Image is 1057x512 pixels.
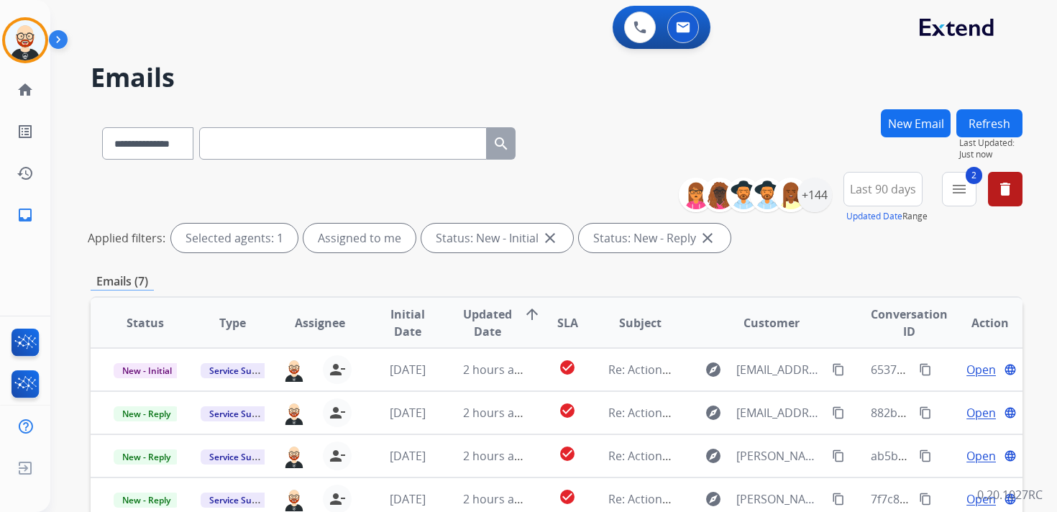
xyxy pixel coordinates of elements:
mat-icon: check_circle [559,402,576,419]
mat-icon: content_copy [832,406,845,419]
p: Emails (7) [91,273,154,291]
span: [DATE] [390,491,426,507]
div: Status: New - Reply [579,224,731,252]
mat-icon: content_copy [919,406,932,419]
span: New - Reply [114,449,179,465]
span: New - Reply [114,493,179,508]
span: Updated Date [463,306,512,340]
span: 2 hours ago [463,362,528,378]
span: Open [966,361,996,378]
span: Initial Date [375,306,439,340]
mat-icon: inbox [17,206,34,224]
mat-icon: explore [705,361,722,378]
mat-icon: explore [705,490,722,508]
span: SLA [557,314,578,332]
span: 2 hours ago [463,448,528,464]
mat-icon: check_circle [559,488,576,506]
mat-icon: explore [705,404,722,421]
span: [PERSON_NAME][EMAIL_ADDRESS][DOMAIN_NAME] [736,490,824,508]
mat-icon: language [1004,449,1017,462]
mat-icon: language [1004,363,1017,376]
span: [DATE] [390,448,426,464]
span: Service Support [201,406,283,421]
span: New - Initial [114,363,180,378]
span: Service Support [201,363,283,378]
span: Service Support [201,493,283,508]
span: Subject [619,314,662,332]
span: [EMAIL_ADDRESS][DOMAIN_NAME] [736,361,824,378]
mat-icon: content_copy [832,493,845,506]
div: Selected agents: 1 [171,224,298,252]
button: New Email [881,109,951,137]
mat-icon: close [699,229,716,247]
mat-icon: person_remove [329,447,346,465]
p: Applied filters: [88,229,165,247]
span: [EMAIL_ADDRESS][DOMAIN_NAME] [736,404,824,421]
mat-icon: close [541,229,559,247]
span: [DATE] [390,362,426,378]
button: 2 [942,172,976,206]
span: 2 hours ago [463,405,528,421]
span: [DATE] [390,405,426,421]
h2: Emails [91,63,1022,92]
mat-icon: person_remove [329,490,346,508]
span: Open [966,447,996,465]
span: Type [219,314,246,332]
span: Status [127,314,164,332]
span: Assignee [295,314,345,332]
img: agent-avatar [283,401,306,425]
mat-icon: arrow_upward [523,306,541,323]
mat-icon: history [17,165,34,182]
div: Status: New - Initial [421,224,573,252]
img: avatar [5,20,45,60]
button: Last 90 days [843,172,923,206]
mat-icon: content_copy [919,363,932,376]
span: Last 90 days [850,186,916,192]
span: Open [966,404,996,421]
span: Last Updated: [959,137,1022,149]
mat-icon: delete [997,180,1014,198]
span: Customer [743,314,800,332]
img: agent-avatar [283,357,306,382]
div: Assigned to me [303,224,416,252]
img: agent-avatar [283,487,306,511]
span: New - Reply [114,406,179,421]
mat-icon: check_circle [559,359,576,376]
mat-icon: menu [951,180,968,198]
mat-icon: home [17,81,34,99]
mat-icon: content_copy [832,449,845,462]
mat-icon: content_copy [832,363,845,376]
p: 0.20.1027RC [977,486,1043,503]
span: Conversation ID [871,306,948,340]
mat-icon: person_remove [329,361,346,378]
mat-icon: check_circle [559,445,576,462]
mat-icon: content_copy [919,449,932,462]
span: 2 hours ago [463,491,528,507]
button: Updated Date [846,211,902,222]
mat-icon: explore [705,447,722,465]
button: Refresh [956,109,1022,137]
span: Open [966,490,996,508]
mat-icon: content_copy [919,493,932,506]
th: Action [935,298,1022,348]
span: Range [846,210,928,222]
div: +144 [797,178,832,212]
span: 2 [966,167,982,184]
mat-icon: list_alt [17,123,34,140]
mat-icon: person_remove [329,404,346,421]
mat-icon: language [1004,406,1017,419]
span: Just now [959,149,1022,160]
img: agent-avatar [283,444,306,468]
span: Service Support [201,449,283,465]
mat-icon: search [493,135,510,152]
span: [PERSON_NAME][EMAIL_ADDRESS][DOMAIN_NAME] [736,447,824,465]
